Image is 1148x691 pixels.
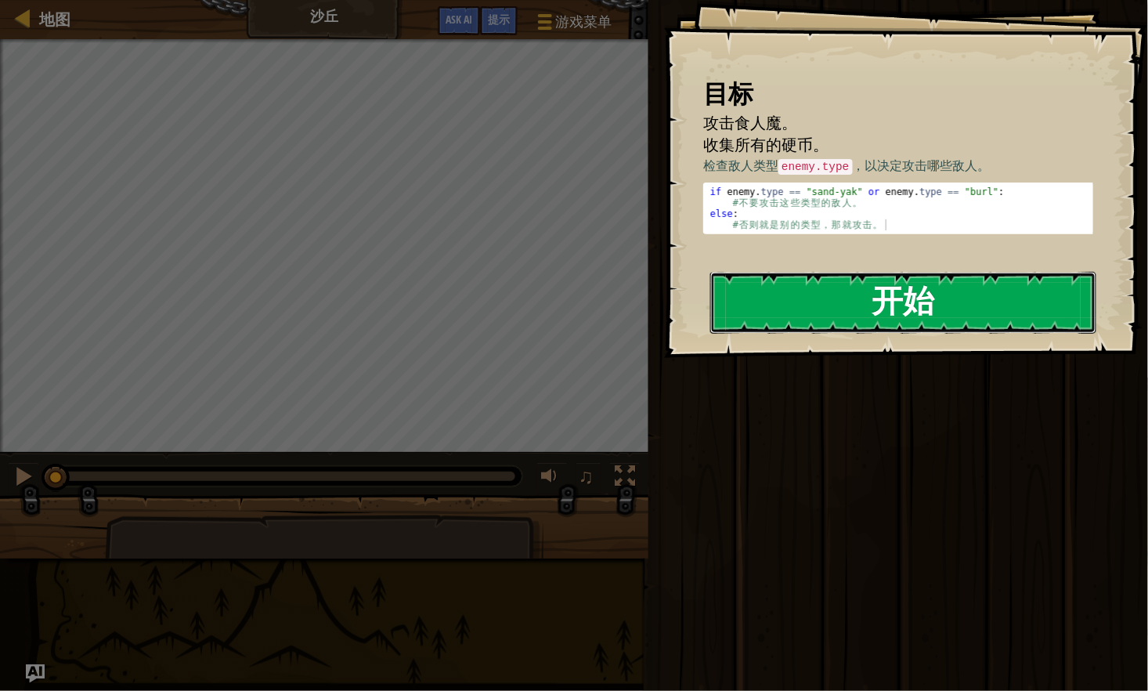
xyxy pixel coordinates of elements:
button: Ctrl + P: Pause [8,462,39,494]
span: ♫ [579,465,594,488]
li: 攻击食人魔。 [684,112,1089,135]
button: ♫ [576,462,602,494]
span: 收集所有的硬币。 [703,134,829,155]
span: 地图 [39,9,70,30]
code: enemy.type [778,159,852,175]
span: Ask AI [446,12,472,27]
li: 收集所有的硬币。 [684,134,1089,157]
button: 音量调节 [536,462,568,494]
button: 游戏菜单 [525,6,621,43]
a: 地图 [31,9,70,30]
span: 攻击食人魔。 [703,112,797,133]
button: Ask AI [26,664,45,683]
button: 切换全屏 [609,462,641,494]
button: 开始 [710,272,1096,334]
button: Ask AI [438,6,480,35]
div: 目标 [703,76,1093,112]
span: 游戏菜单 [555,12,612,32]
span: 提示 [488,12,510,27]
p: 检查敌人类型 ，以决定攻击哪些敌人。 [703,157,1106,175]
